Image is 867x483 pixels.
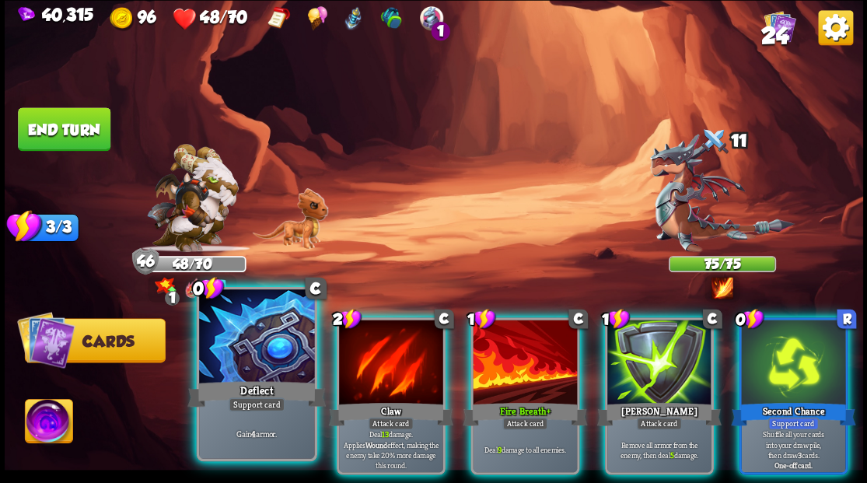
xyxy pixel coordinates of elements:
[6,208,42,243] img: Stamina_Icon.png
[307,6,327,30] img: Ice Cream - Retain unused stamina between turns.
[711,277,733,299] img: AssassinBlade.png
[328,400,453,428] div: Claw
[837,309,856,328] div: R
[251,427,256,439] b: 4
[368,417,413,429] div: Attack card
[187,378,326,409] div: Deflect
[731,400,855,428] div: Second Chance
[192,275,224,299] div: 0
[767,417,818,429] div: Support card
[164,290,179,305] div: 1
[601,308,630,330] div: 1
[344,6,362,30] img: Arcane Diploma - Whenever using an ability, deal 5 damage to all enemies.
[568,309,588,328] div: C
[669,257,774,270] div: 75/75
[649,134,794,252] img: Assassin_Dragon.png
[760,22,788,48] span: 24
[138,6,156,26] span: 96
[110,6,156,30] div: Gold
[774,460,812,470] b: One-off card.
[431,22,449,40] div: 1
[764,10,795,42] img: Cards_Icon.png
[475,444,574,454] p: Deal damage to all enemies.
[25,399,72,447] img: Ability_Icon.png
[596,400,721,428] div: [PERSON_NAME]
[140,257,245,270] div: 48/70
[305,277,327,299] div: C
[668,124,775,159] div: 11
[110,6,134,30] img: Gold.png
[341,429,440,470] p: Deal damage. Applies effect, making the enemy take 20% more damage this round.
[669,450,673,460] b: 5
[497,444,501,454] b: 9
[379,6,403,30] img: Gym Bag - Gain 1 Bonus Damage at the start of the combat.
[24,213,79,241] div: 3/3
[253,188,328,249] img: Earth_Dragon_Baby.png
[419,6,442,30] img: Shrine Bonus Defense - Gain Barricade status effect with 30 armor.
[267,6,291,30] img: Notebook - Cards can now be upgraded two times.
[229,397,285,411] div: Support card
[200,6,246,26] span: 48/70
[333,308,362,330] div: 2
[173,6,197,30] img: Heart.png
[208,277,230,299] img: Barricade.png
[467,308,495,330] div: 1
[735,308,764,330] div: 0
[463,400,587,428] div: Fire Breath+
[184,277,200,299] img: DragonFury.png
[201,427,311,439] p: Gain armor.
[381,429,388,439] b: 13
[17,310,75,369] img: Cards_Icon.png
[24,318,165,362] button: Cards
[146,144,238,252] img: Barbarian_Dragon.png
[365,439,386,449] b: Wound
[173,6,247,30] div: Health
[702,309,722,328] div: C
[797,450,801,460] b: 3
[764,10,795,46] div: View all the cards in your deck
[131,247,159,275] div: Armor
[818,10,853,45] img: Options_Button.png
[502,417,547,429] div: Attack card
[18,6,35,23] img: Gem.png
[18,5,93,24] div: Gems
[636,417,681,429] div: Attack card
[434,309,453,328] div: C
[610,439,708,459] p: Remove all armor from the enemy, then deal damage.
[155,277,177,296] img: Bonus_Damage_Icon.png
[743,429,842,460] p: Shuffle all your cards into your draw pile, then draw cards.
[18,107,110,151] button: End turn
[82,332,135,349] span: Cards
